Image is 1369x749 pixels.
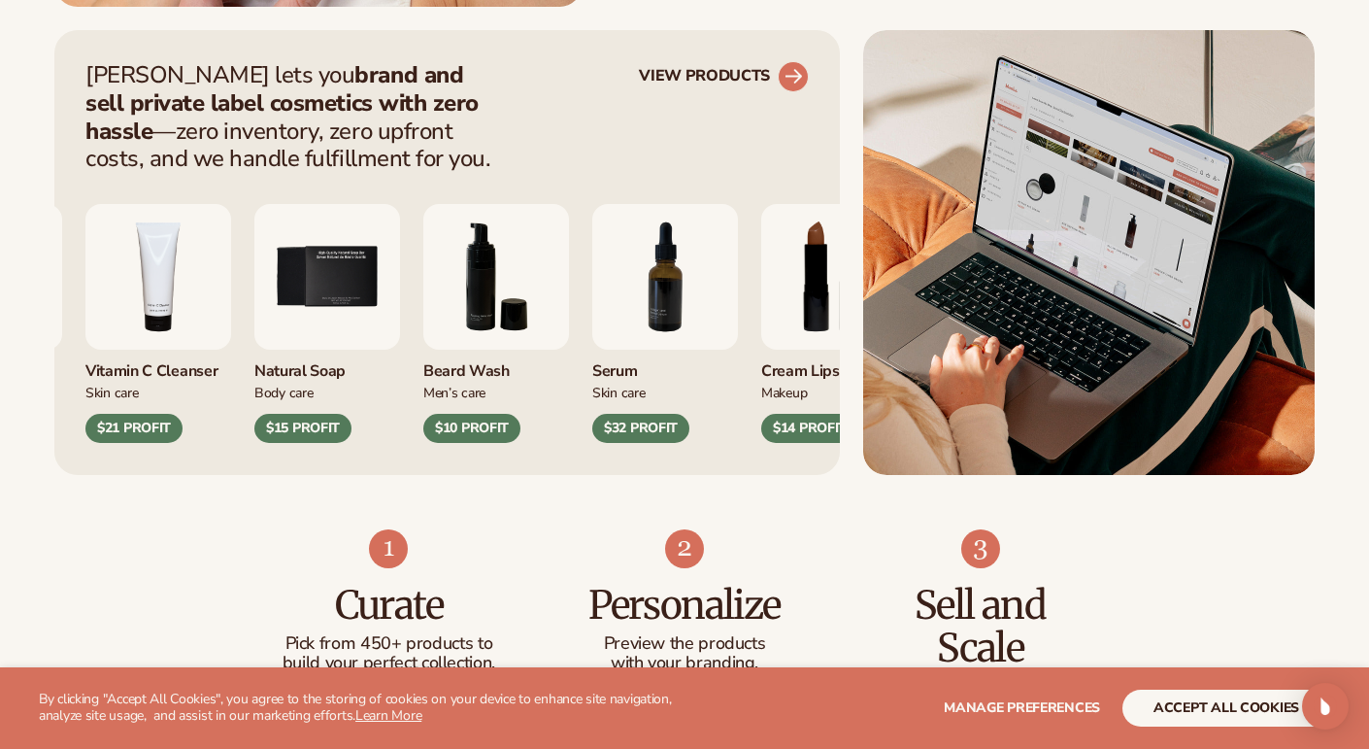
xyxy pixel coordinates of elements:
[423,350,569,382] div: Beard Wash
[871,584,1089,669] h3: Sell and Scale
[254,204,400,350] img: Nature bar of soap.
[85,204,231,443] div: 4 / 9
[85,204,231,350] img: Vitamin c cleanser.
[85,382,231,402] div: Skin Care
[39,692,703,725] p: By clicking "Accept All Cookies", you agree to the storing of cookies on your device to enhance s...
[592,414,689,443] div: $32 PROFIT
[85,350,231,382] div: Vitamin C Cleanser
[423,382,569,402] div: Men’s Care
[592,382,738,402] div: Skin Care
[254,414,351,443] div: $15 PROFIT
[1122,690,1330,727] button: accept all cookies
[423,204,569,443] div: 6 / 9
[761,414,858,443] div: $14 PROFIT
[576,584,794,627] h3: Personalize
[761,204,907,443] div: 8 / 9
[665,529,704,568] img: Shopify Image 8
[944,690,1100,727] button: Manage preferences
[961,529,1000,568] img: Shopify Image 9
[761,350,907,382] div: Cream Lipstick
[863,30,1315,475] img: Shopify Image 5
[592,204,738,350] img: Collagen and retinol serum.
[423,414,520,443] div: $10 PROFIT
[85,59,479,147] strong: brand and sell private label cosmetics with zero hassle
[280,584,498,627] h3: Curate
[254,204,400,443] div: 5 / 9
[254,350,400,382] div: Natural Soap
[369,529,408,568] img: Shopify Image 7
[85,414,183,443] div: $21 PROFIT
[761,382,907,402] div: Makeup
[639,61,809,92] a: VIEW PRODUCTS
[355,706,421,725] a: Learn More
[576,654,794,673] p: with your branding.
[592,204,738,443] div: 7 / 9
[280,634,498,673] p: Pick from 450+ products to build your perfect collection.
[761,204,907,350] img: Luxury cream lipstick.
[1302,683,1349,730] div: Open Intercom Messenger
[423,204,569,350] img: Foaming beard wash.
[944,698,1100,717] span: Manage preferences
[85,61,503,173] p: [PERSON_NAME] lets you —zero inventory, zero upfront costs, and we handle fulfillment for you.
[254,382,400,402] div: Body Care
[592,350,738,382] div: Serum
[576,634,794,654] p: Preview the products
